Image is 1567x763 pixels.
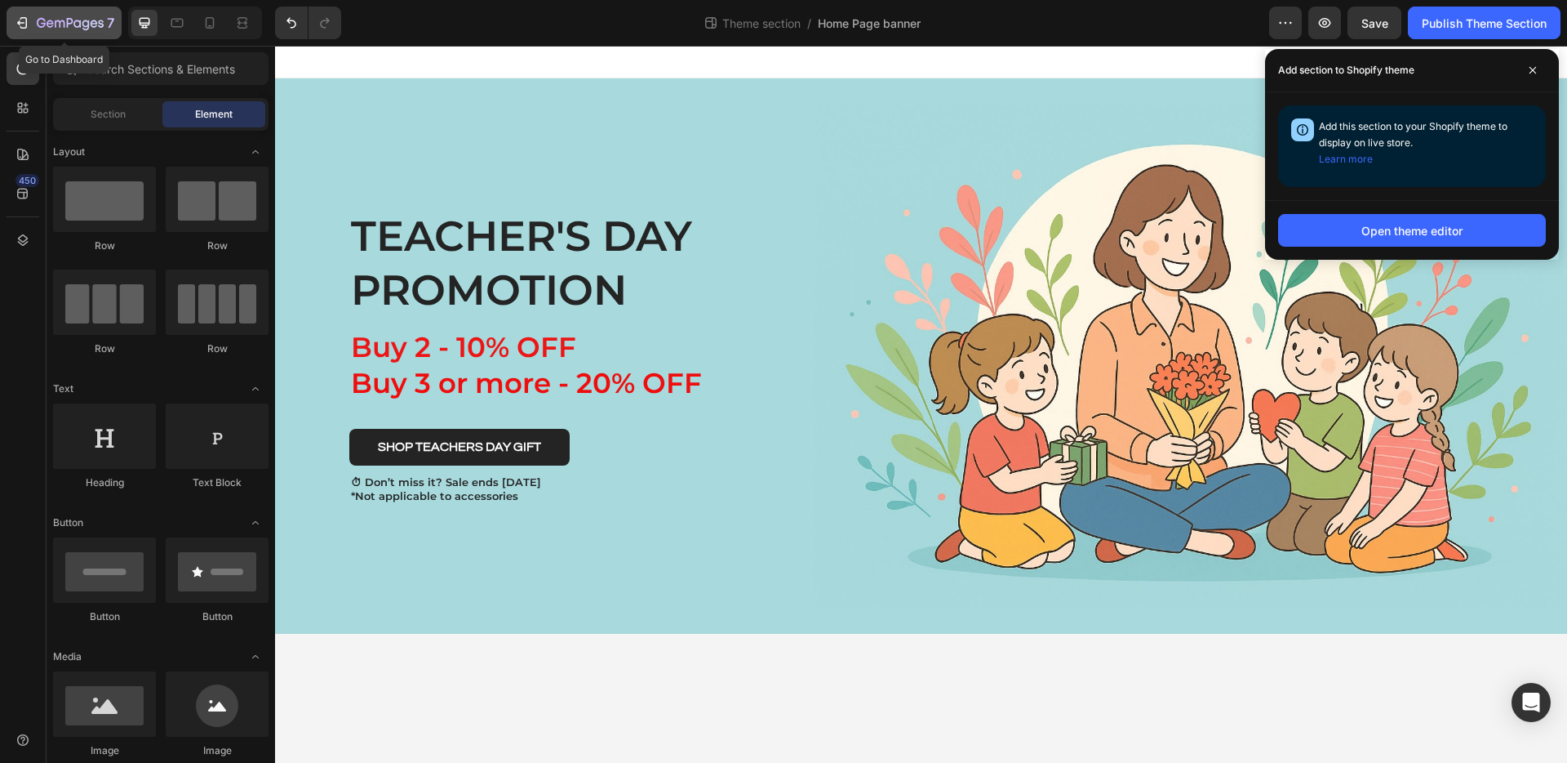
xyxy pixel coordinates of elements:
span: Button [53,515,83,530]
span: Layout [53,145,85,159]
span: Theme section [719,15,804,32]
p: Add section to Shopify theme [1278,62,1414,78]
div: Undo/Redo [275,7,341,39]
div: Text Block [166,475,269,490]
div: Row [53,239,156,253]
div: Image [53,743,156,758]
div: Open theme editor [1361,222,1463,239]
span: Section [91,107,126,122]
span: Add this section to your Shopify theme to display on live store. [1319,120,1507,165]
div: Publish Theme Section [1422,15,1547,32]
div: 450 [16,174,39,187]
span: Toggle open [242,139,269,165]
span: Toggle open [242,510,269,536]
div: Button [166,609,269,624]
span: Text [53,381,73,396]
span: Toggle open [242,644,269,670]
span: Home Page banner [818,15,921,32]
span: / [807,15,811,32]
div: Row [166,239,269,253]
div: Row [166,341,269,356]
p: 7 [107,13,114,33]
button: Learn more [1319,151,1373,167]
span: Element [195,107,233,122]
button: Open theme editor [1278,214,1546,247]
span: Save [1361,16,1388,30]
span: Media [53,649,82,664]
span: Toggle open [242,376,269,402]
button: Save [1347,7,1401,39]
div: Open Intercom Messenger [1512,683,1551,722]
div: Image [166,743,269,758]
iframe: Design area [275,46,1567,763]
img: gempages_560606799250588453-8b7080e2-c00d-4d44-a369-ca8213c78ad6.jpg [539,59,1292,562]
input: Search Sections & Elements [53,52,269,85]
button: 7 [7,7,122,39]
div: Heading [53,475,156,490]
button: Publish Theme Section [1408,7,1560,39]
div: Button [53,609,156,624]
div: Row [53,341,156,356]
